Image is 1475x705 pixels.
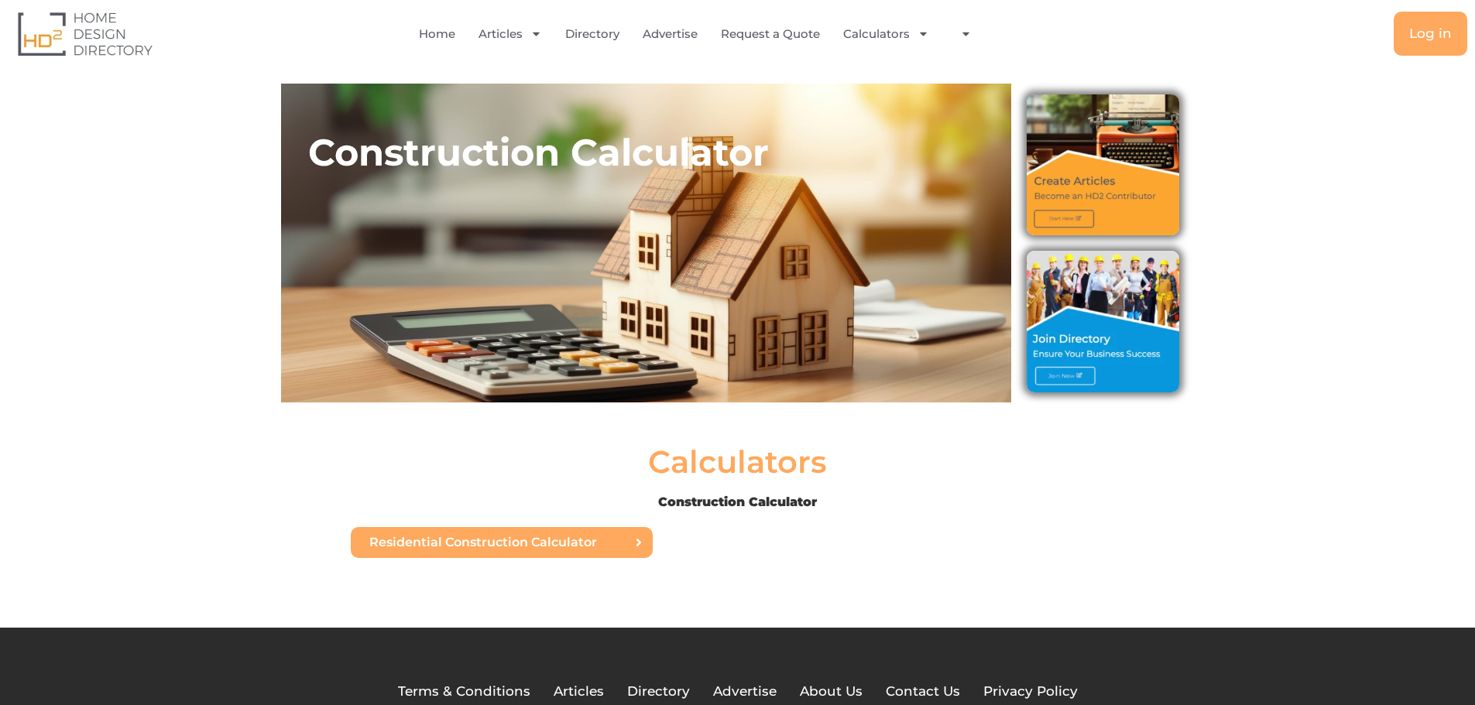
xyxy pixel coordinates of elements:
a: Directory [565,16,619,52]
nav: Menu [300,16,1103,52]
img: Create Articles [1027,94,1178,235]
a: Residential Construction Calculator [351,527,653,558]
a: Calculators [843,16,929,52]
a: Contact Us [886,682,960,702]
img: Join Directory [1027,251,1178,392]
a: Articles [554,682,604,702]
a: Terms & Conditions [398,682,530,702]
a: About Us [800,682,863,702]
h2: Construction Calculator [308,129,1012,176]
a: Articles [479,16,542,52]
a: Advertise [713,682,777,702]
a: Directory [627,682,690,702]
a: Advertise [643,16,698,52]
span: Residential Construction Calculator [369,536,597,549]
span: Log in [1409,27,1452,40]
b: Construction Calculator [658,495,817,509]
h2: Calculators [648,447,827,477]
a: Log in [1394,12,1467,56]
a: Privacy Policy [983,682,1078,702]
a: Home [419,16,455,52]
a: Request a Quote [721,16,820,52]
